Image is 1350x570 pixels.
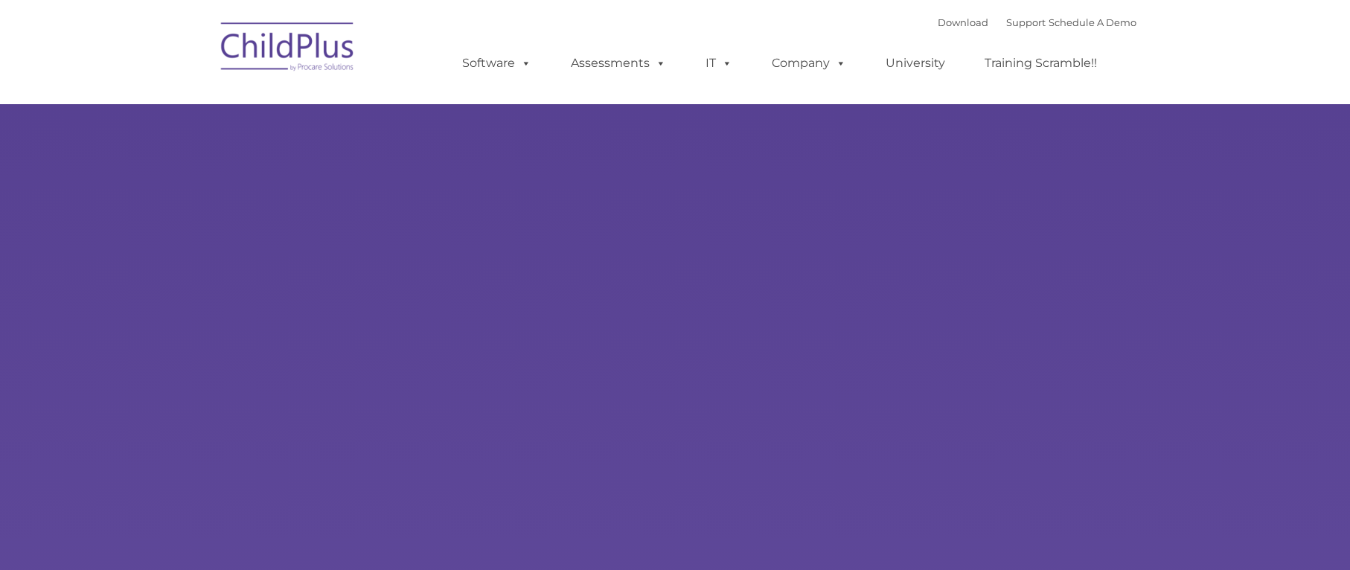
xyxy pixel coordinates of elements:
[214,12,362,86] img: ChildPlus by Procare Solutions
[1006,16,1046,28] a: Support
[691,48,747,78] a: IT
[757,48,861,78] a: Company
[556,48,681,78] a: Assessments
[447,48,546,78] a: Software
[871,48,960,78] a: University
[938,16,1136,28] font: |
[970,48,1112,78] a: Training Scramble!!
[938,16,988,28] a: Download
[1049,16,1136,28] a: Schedule A Demo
